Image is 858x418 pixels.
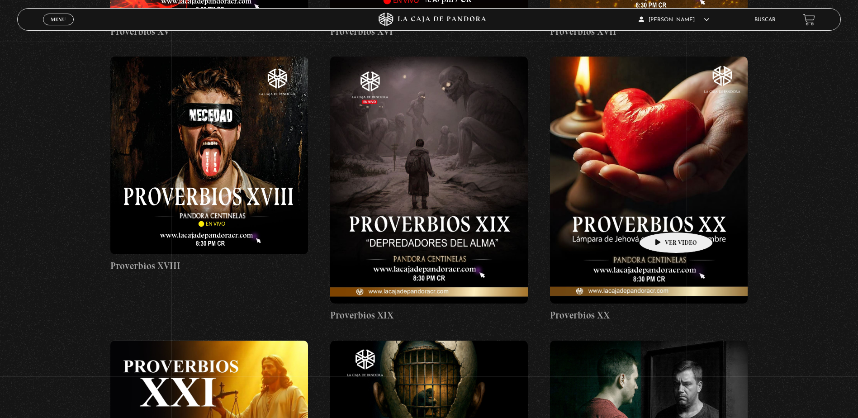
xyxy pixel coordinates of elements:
a: Buscar [754,17,776,23]
a: Proverbios XVIII [110,57,308,273]
a: Proverbios XIX [330,57,528,323]
h4: Proverbios XV [110,24,308,39]
span: Menu [51,17,66,22]
h4: Proverbios XVIII [110,259,308,273]
span: [PERSON_NAME] [639,17,709,23]
a: Proverbios XX [550,57,748,323]
h4: Proverbios XX [550,308,748,323]
h4: Proverbios XVI [330,24,528,39]
h4: Proverbios XIX [330,308,528,323]
h4: Proverbios XVII [550,24,748,39]
a: View your shopping cart [803,14,815,26]
span: Cerrar [48,24,69,31]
